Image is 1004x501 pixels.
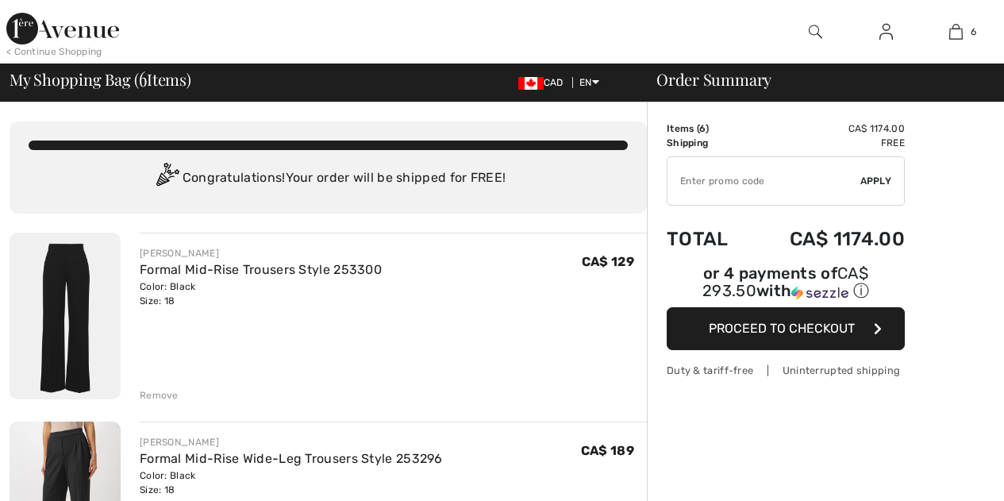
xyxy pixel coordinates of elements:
[140,435,443,449] div: [PERSON_NAME]
[860,174,892,188] span: Apply
[699,123,706,134] span: 6
[809,22,822,41] img: search the website
[6,13,119,44] img: 1ère Avenue
[140,246,382,260] div: [PERSON_NAME]
[749,121,905,136] td: CA$ 1174.00
[667,136,749,150] td: Shipping
[749,212,905,266] td: CA$ 1174.00
[709,321,855,336] span: Proceed to Checkout
[637,71,994,87] div: Order Summary
[667,266,905,307] div: or 4 payments ofCA$ 293.50withSezzle Click to learn more about Sezzle
[140,262,382,277] a: Formal Mid-Rise Trousers Style 253300
[667,363,905,378] div: Duty & tariff-free | Uninterrupted shipping
[581,443,634,458] span: CA$ 189
[867,22,906,42] a: Sign In
[582,254,634,269] span: CA$ 129
[921,22,991,41] a: 6
[140,388,179,403] div: Remove
[139,67,147,88] span: 6
[6,44,102,59] div: < Continue Shopping
[151,163,183,195] img: Congratulation2.svg
[667,157,860,205] input: Promo code
[10,233,121,399] img: Formal Mid-Rise Trousers Style 253300
[140,468,443,497] div: Color: Black Size: 18
[140,279,382,308] div: Color: Black Size: 18
[518,77,570,88] span: CAD
[749,136,905,150] td: Free
[971,25,976,39] span: 6
[667,212,749,266] td: Total
[518,77,544,90] img: Canadian Dollar
[702,264,868,300] span: CA$ 293.50
[667,121,749,136] td: Items ( )
[791,286,848,300] img: Sezzle
[667,307,905,350] button: Proceed to Checkout
[579,77,599,88] span: EN
[10,71,191,87] span: My Shopping Bag ( Items)
[667,266,905,302] div: or 4 payments of with
[949,22,963,41] img: My Bag
[29,163,628,195] div: Congratulations! Your order will be shipped for FREE!
[140,451,443,466] a: Formal Mid-Rise Wide-Leg Trousers Style 253296
[879,22,893,41] img: My Info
